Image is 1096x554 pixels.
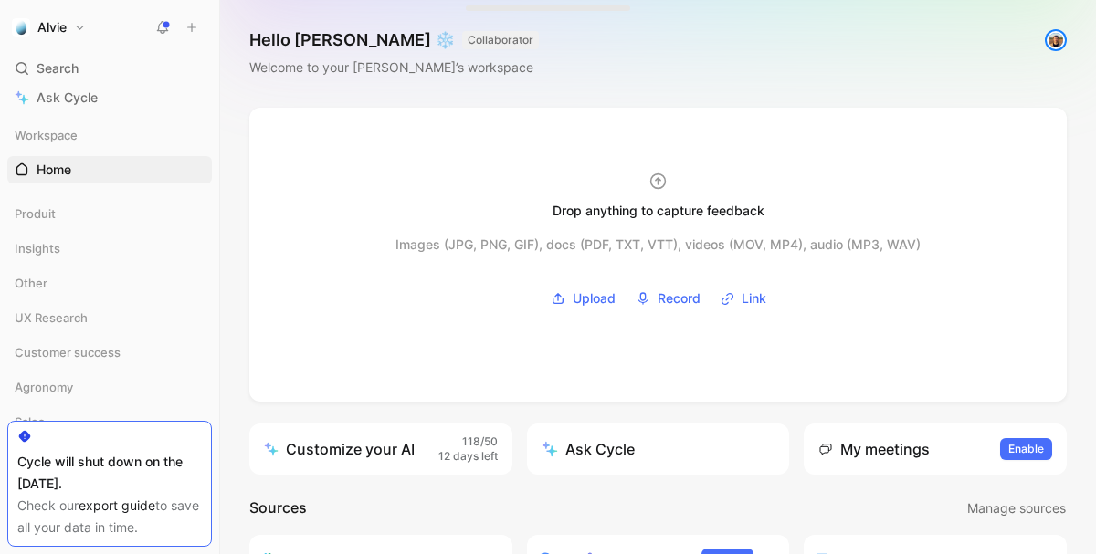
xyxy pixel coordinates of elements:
[7,269,212,302] div: Other
[573,287,616,309] span: Upload
[37,161,71,179] span: Home
[7,200,212,233] div: Produit
[658,287,701,309] span: Record
[15,308,88,327] span: UX Research
[542,438,635,460] div: Ask Cycle
[7,156,212,183] a: Home
[37,87,98,109] span: Ask Cycle
[7,84,212,111] a: Ask Cycle
[37,19,67,36] h1: Alvie
[79,497,155,513] a: export guide
[15,239,60,257] span: Insights
[462,434,498,450] span: 118/50
[527,423,790,475] button: Ask Cycle
[249,423,512,475] a: Customize your AI118/5012 days left
[7,121,212,149] div: Workspace
[15,378,73,396] span: Agronomy
[7,373,212,401] div: Agronomy
[462,31,539,49] button: COLLABORATOR
[7,339,212,371] div: Customer success
[7,373,212,406] div: Agronomy
[553,200,764,222] div: Drop anything to capture feedback
[7,235,212,262] div: Insights
[7,235,212,267] div: Insights
[249,57,539,78] div: Welcome to your [PERSON_NAME]’s workspace
[1047,31,1065,49] img: avatar
[17,495,202,538] div: Check our to save all your data in time.
[249,497,307,520] h2: Sources
[7,15,90,40] button: AlvieAlvie
[7,339,212,366] div: Customer success
[7,269,212,297] div: Other
[15,204,56,223] span: Produit
[7,408,212,441] div: Sales
[37,57,79,79] span: Search
[15,413,45,431] span: Sales
[15,126,78,144] span: Workspace
[1000,438,1052,460] button: Enable
[12,18,30,37] img: Alvie
[264,438,415,460] div: Customize your AI
[966,497,1067,520] button: Manage sources
[15,343,121,361] span: Customer success
[7,200,212,227] div: Produit
[742,287,766,309] span: Link
[395,234,921,256] div: Images (JPG, PNG, GIF), docs (PDF, TXT, VTT), videos (MOV, MP4), audio (MP3, WAV)
[7,55,212,82] div: Search
[7,408,212,435] div: Sales
[629,285,707,312] button: Record
[714,285,773,312] button: Link
[7,304,212,331] div: UX Research
[1008,440,1044,458] span: Enable
[544,285,622,312] button: Upload
[7,304,212,337] div: UX Research
[967,497,1066,519] span: Manage sources
[17,451,202,495] div: Cycle will shut down on the [DATE].
[438,449,498,465] span: 12 days left
[249,29,539,51] h1: Hello [PERSON_NAME] ❄️
[818,438,930,460] div: My meetings
[15,274,47,292] span: Other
